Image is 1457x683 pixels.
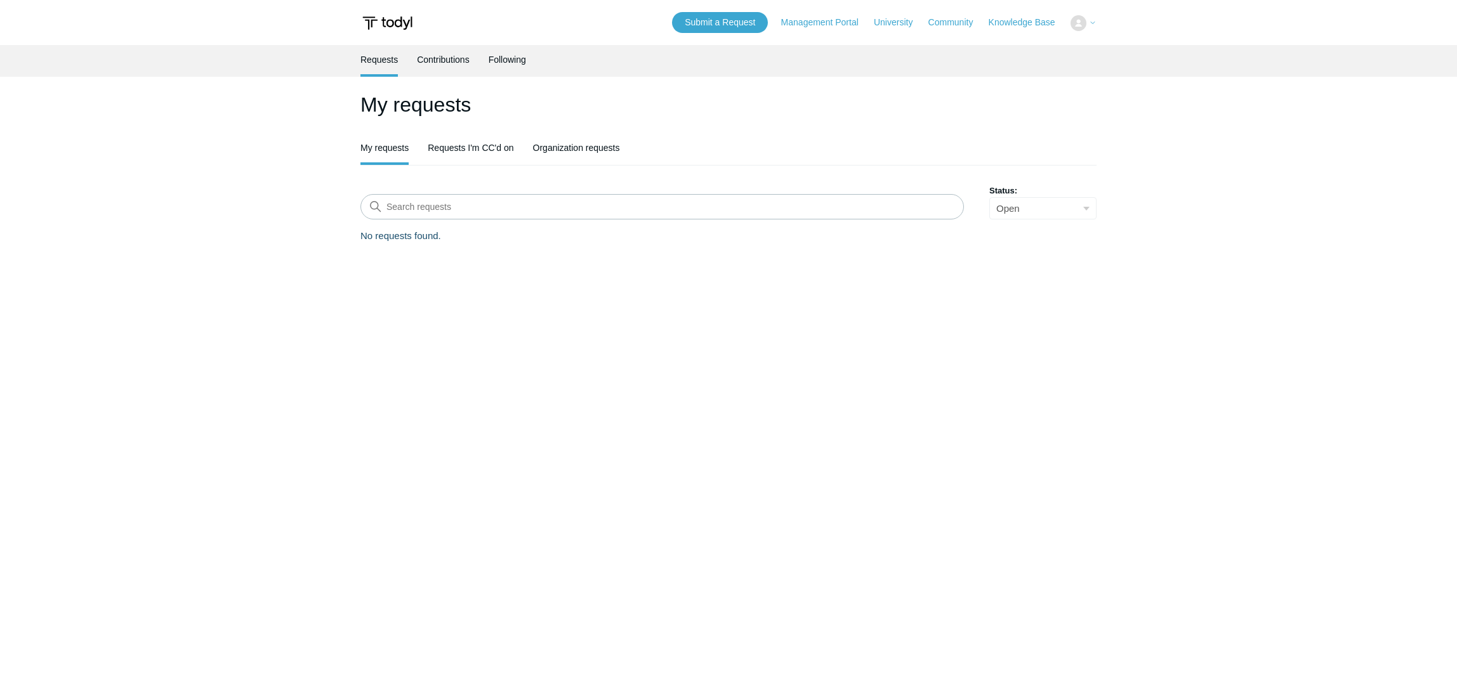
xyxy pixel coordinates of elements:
[874,16,925,29] a: University
[533,133,620,162] a: Organization requests
[360,45,398,74] a: Requests
[928,16,986,29] a: Community
[360,133,409,162] a: My requests
[360,89,1097,120] h1: My requests
[417,45,470,74] a: Contributions
[672,12,768,33] a: Submit a Request
[360,229,1097,244] p: No requests found.
[989,185,1097,197] label: Status:
[360,194,964,219] input: Search requests
[428,133,513,162] a: Requests I'm CC'd on
[360,11,414,35] img: Todyl Support Center Help Center home page
[489,45,526,74] a: Following
[989,16,1068,29] a: Knowledge Base
[781,16,871,29] a: Management Portal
